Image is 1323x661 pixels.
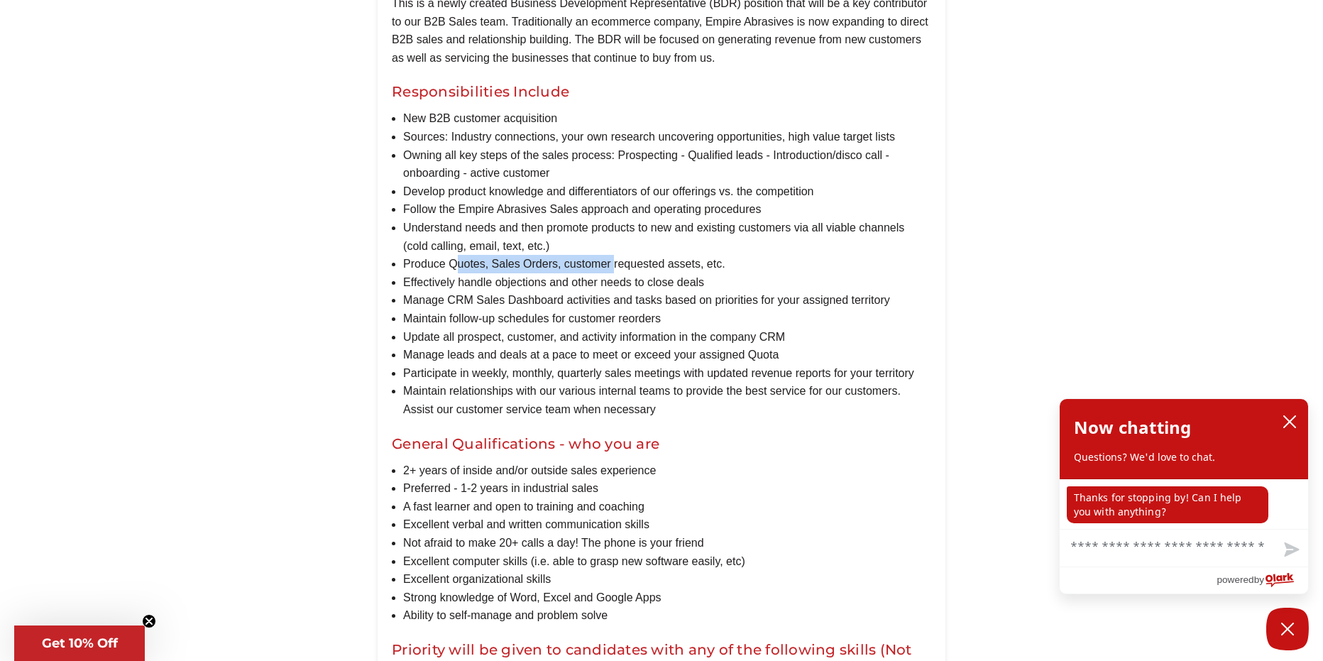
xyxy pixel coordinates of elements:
div: chat [1060,479,1308,529]
li: Effectively handle objections and other needs to close deals [403,273,931,292]
li: Excellent computer skills (i.e. able to grasp new software easily, etc) [403,552,931,571]
p: Questions? We'd love to chat. [1074,450,1294,464]
a: Powered by Olark [1217,567,1308,594]
li: Not afraid to make 20+ calls a day! The phone is your friend [403,534,931,552]
span: powered [1217,571,1253,589]
li: Update all prospect, customer, and activity information in the company CRM [403,328,931,346]
p: Thanks for stopping by! Can I help you with anything? [1067,486,1268,523]
li: Participate in weekly, monthly, quarterly sales meetings with updated revenue reports for your te... [403,364,931,383]
span: Get 10% Off [42,635,118,651]
button: Close teaser [142,614,156,628]
span: by [1254,571,1264,589]
li: Produce Quotes, Sales Orders, customer requested assets, etc. [403,255,931,273]
li: Ability to self-manage and problem solve [403,606,931,625]
li: Maintain relationships with our various internal teams to provide the best service for our custom... [403,382,931,418]
li: A fast learner and open to training and coaching [403,498,931,516]
button: Close Chatbox [1266,608,1309,650]
li: Manage CRM Sales Dashboard activities and tasks based on priorities for your assigned territory [403,291,931,310]
button: close chatbox [1278,411,1301,432]
li: Excellent verbal and written communication skills [403,515,931,534]
div: Get 10% OffClose teaser [14,626,145,661]
li: Understand needs and then promote products to new and existing customers via all viable channels ... [403,219,931,255]
li: Follow the Empire Abrasives Sales approach and operating procedures [403,200,931,219]
li: Preferred - 1-2 years in industrial sales [403,479,931,498]
li: Strong knowledge of Word, Excel and Google Apps [403,589,931,607]
button: Send message [1273,534,1308,567]
li: 2+ years of inside and/or outside sales experience [403,461,931,480]
li: Sources: Industry connections, your own research uncovering opportunities, high value target lists [403,128,931,146]
li: Develop product knowledge and differentiators of our offerings vs. the competition [403,182,931,201]
li: Manage leads and deals at a pace to meet or exceed your assigned Quota [403,346,931,364]
li: Maintain follow-up schedules for customer reorders [403,310,931,328]
li: New B2B customer acquisition [403,109,931,128]
div: olark chatbox [1059,398,1309,594]
h2: Now chatting [1074,413,1191,442]
h2: Responsibilities Include [392,81,931,102]
h2: General Qualifications - who you are [392,433,931,454]
li: Excellent organizational skills [403,570,931,589]
li: Owning all key steps of the sales process: Prospecting - Qualified leads - Introduction/disco cal... [403,146,931,182]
